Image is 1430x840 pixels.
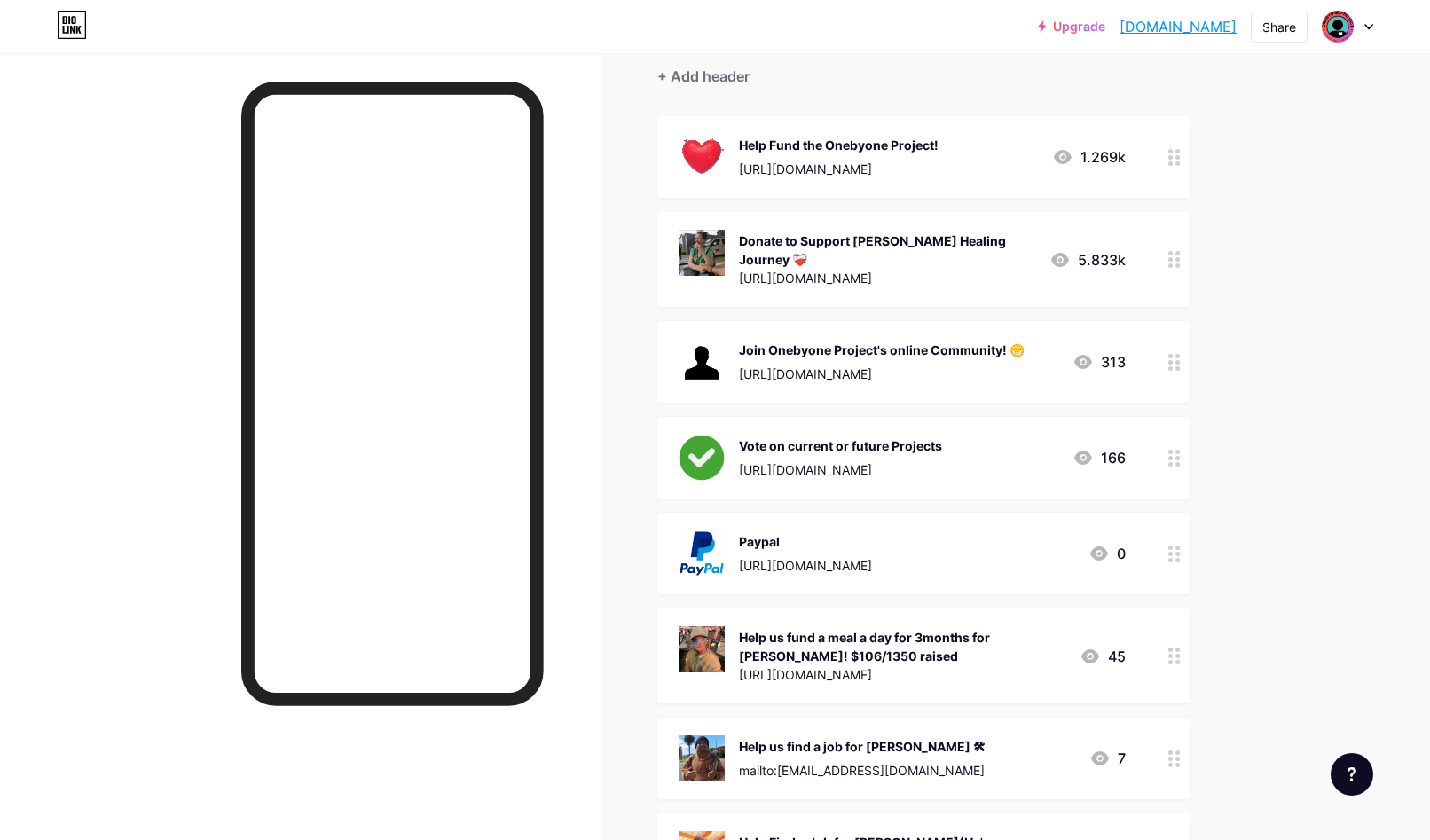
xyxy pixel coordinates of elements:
[739,365,1025,383] div: [URL][DOMAIN_NAME]
[1120,16,1237,37] a: [DOMAIN_NAME]
[739,160,939,178] div: [URL][DOMAIN_NAME]
[679,626,725,672] img: Help us fund a meal a day for 3months for Matthew! $106/1350 raised
[739,460,942,479] div: [URL][DOMAIN_NAME]
[739,341,1025,359] div: Join Onebyone Project's online Community! 😁
[657,66,750,87] div: + Add header
[679,435,725,481] img: Vote on current or future Projects
[739,665,1065,684] div: [URL][DOMAIN_NAME]
[739,737,986,756] div: Help us find a job for [PERSON_NAME] 🛠
[1262,18,1296,36] div: Share
[739,532,872,551] div: Paypal
[679,735,725,781] img: Help us find a job for Vipin 🛠
[1052,146,1126,168] div: 1.269k
[1321,10,1355,43] img: Onebyoneproject
[1080,646,1126,667] div: 45
[679,530,725,577] img: Paypal
[739,436,942,455] div: Vote on current or future Projects
[1049,249,1126,271] div: 5.833k
[679,134,725,180] img: Help Fund the Onebyone Project!
[739,628,1065,665] div: Help us fund a meal a day for 3months for [PERSON_NAME]! $106/1350 raised
[679,230,725,276] img: Donate to Support Kelsey's Healing Journey ❤️‍🩹
[739,761,986,780] div: mailto:[EMAIL_ADDRESS][DOMAIN_NAME]
[1089,748,1126,769] div: 7
[679,339,725,385] img: Join Onebyone Project's online Community! 😁
[739,269,1035,287] div: [URL][DOMAIN_NAME]
[739,136,939,154] div: Help Fund the Onebyone Project!
[1088,543,1126,564] div: 0
[739,556,872,575] div: [URL][DOMAIN_NAME]
[1072,351,1126,373] div: 313
[739,232,1035,269] div: Donate to Support [PERSON_NAME] Healing Journey ❤️‍🩹
[1038,20,1105,34] a: Upgrade
[1072,447,1126,468] div: 166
